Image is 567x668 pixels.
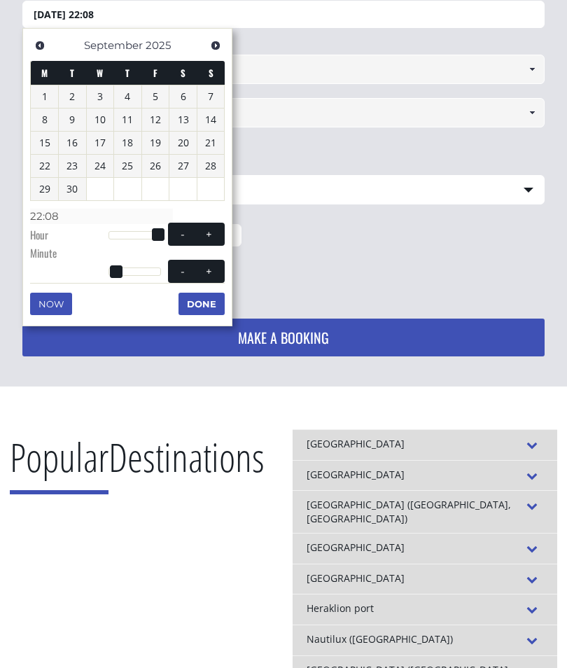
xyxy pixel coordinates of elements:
button: - [170,228,195,241]
span: Sunday [209,66,213,80]
a: 30 [59,178,86,200]
span: Tuesday [70,66,74,80]
a: 24 [87,155,114,177]
div: Heraklion port [293,594,557,625]
a: 3 [87,85,114,108]
a: 6 [169,85,197,108]
a: 23 [59,155,86,177]
a: 19 [142,132,169,154]
a: 27 [169,155,197,177]
a: 26 [142,155,169,177]
div: [GEOGRAPHIC_DATA] [293,460,557,491]
a: 29 [31,178,58,200]
a: 16 [59,132,86,154]
a: 15 [31,132,58,154]
button: + [197,265,222,278]
a: 22 [31,155,58,177]
div: [GEOGRAPHIC_DATA] [293,429,557,460]
a: 10 [87,109,114,131]
button: Done [178,293,225,315]
a: 13 [169,109,197,131]
a: 14 [197,109,225,131]
a: 17 [87,132,114,154]
span: 2025 [146,39,171,52]
a: 28 [197,155,225,177]
input: Select pickup location [22,55,544,84]
a: 25 [114,155,141,177]
span: Monday [41,66,48,80]
div: [GEOGRAPHIC_DATA] ([GEOGRAPHIC_DATA], [GEOGRAPHIC_DATA]) [293,490,557,533]
button: MAKE A BOOKING [22,319,544,356]
a: 2 [59,85,86,108]
a: 18 [114,132,141,154]
a: Next [206,36,225,55]
a: 5 [142,85,169,108]
a: 1 [31,85,58,108]
span: Saturday [181,66,185,80]
a: 7 [197,85,225,108]
a: 11 [114,109,141,131]
a: 12 [142,109,169,131]
div: [GEOGRAPHIC_DATA] [293,533,557,564]
a: Previous [30,36,49,55]
dt: Minute [30,246,108,264]
button: + [197,228,222,241]
span: Popular [10,430,108,494]
a: 4 [114,85,141,108]
button: - [170,265,195,278]
input: Select drop-off location [22,98,544,127]
a: Show All Items [520,55,543,84]
span: Wednesday [97,66,103,80]
div: [GEOGRAPHIC_DATA] [293,564,557,594]
span: Friday [153,66,157,80]
div: Nautilux ([GEOGRAPHIC_DATA]) [293,625,557,655]
span: Previous [34,40,45,51]
a: 9 [59,109,86,131]
h2: Destinations [10,429,265,505]
span: Thursday [125,66,129,80]
dt: Hour [30,228,108,246]
span: September [84,39,143,52]
a: 21 [197,132,225,154]
a: Show All Items [520,98,543,127]
a: 20 [169,132,197,154]
a: 8 [31,109,58,131]
span: Next [210,40,221,51]
button: Now [30,293,72,315]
